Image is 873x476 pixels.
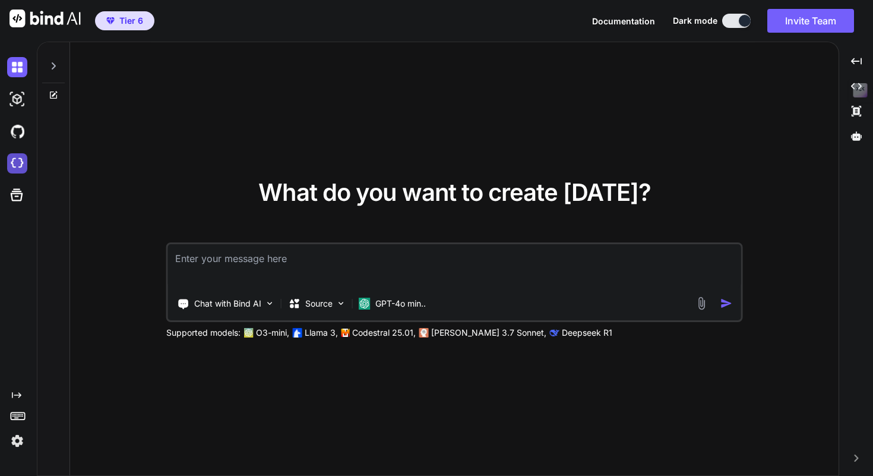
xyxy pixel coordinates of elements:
p: Supported models: [166,327,241,339]
p: Deepseek R1 [562,327,612,339]
img: GPT-4o mini [359,298,371,310]
span: Documentation [592,16,655,26]
img: icon [720,297,733,310]
img: GPT-4 [244,328,254,338]
img: claude [550,328,559,338]
button: Documentation [592,15,655,27]
img: githubDark [7,121,27,141]
p: O3-mini, [256,327,289,339]
img: settings [7,431,27,451]
span: What do you want to create [DATE]? [258,178,651,207]
img: attachment [695,297,708,310]
img: Bind AI [10,10,81,27]
img: Llama2 [293,328,302,338]
p: Chat with Bind AI [194,298,261,310]
button: Invite Team [767,9,854,33]
p: Llama 3, [305,327,338,339]
img: Pick Tools [265,298,275,308]
p: [PERSON_NAME] 3.7 Sonnet, [431,327,546,339]
button: premiumTier 6 [95,11,154,30]
p: Source [305,298,333,310]
img: premium [106,17,115,24]
p: Codestral 25.01, [352,327,416,339]
img: cloudideIcon [7,153,27,174]
span: Dark mode [673,15,717,27]
img: claude [419,328,429,338]
img: Mistral-AI [341,329,350,337]
p: GPT-4o min.. [375,298,426,310]
span: Tier 6 [119,15,143,27]
img: darkAi-studio [7,89,27,109]
img: darkChat [7,57,27,77]
img: Pick Models [336,298,346,308]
